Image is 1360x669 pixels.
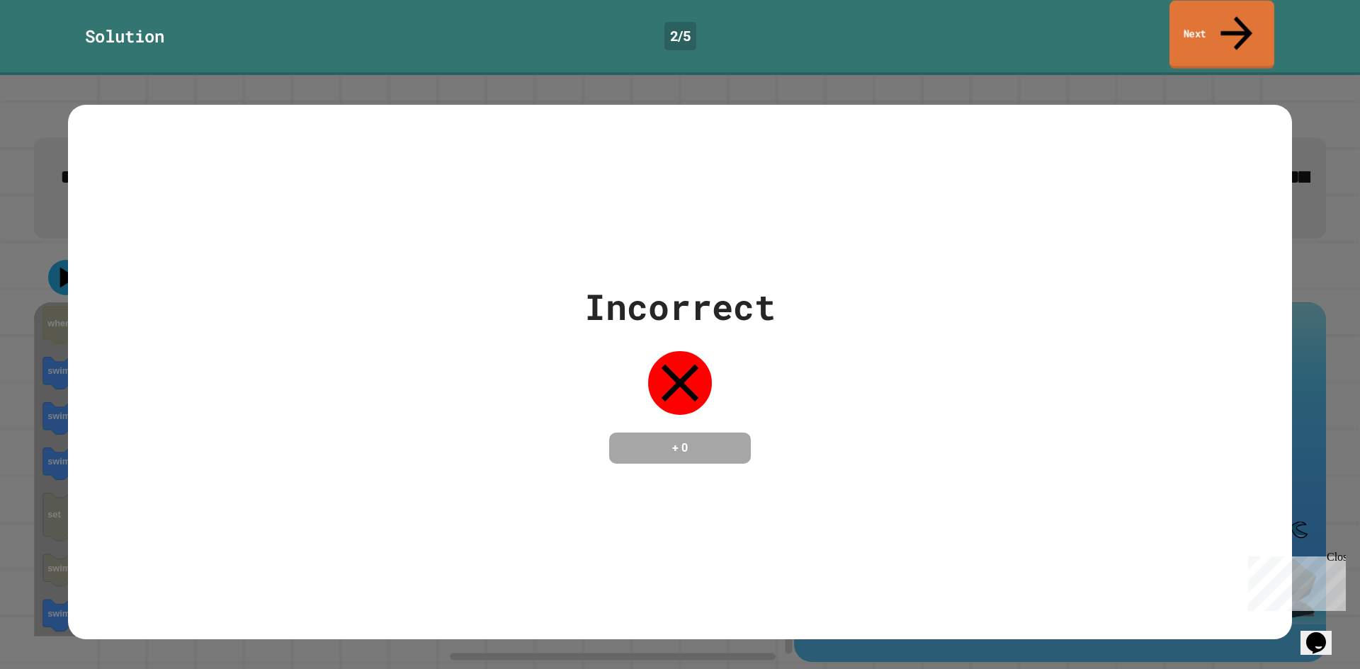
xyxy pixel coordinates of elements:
[1169,1,1274,69] a: Next
[1242,551,1346,611] iframe: chat widget
[1300,612,1346,655] iframe: chat widget
[664,22,696,50] div: 2 / 5
[584,280,776,333] div: Incorrect
[6,6,98,90] div: Chat with us now!Close
[85,23,164,49] div: Solution
[623,440,737,457] h4: + 0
